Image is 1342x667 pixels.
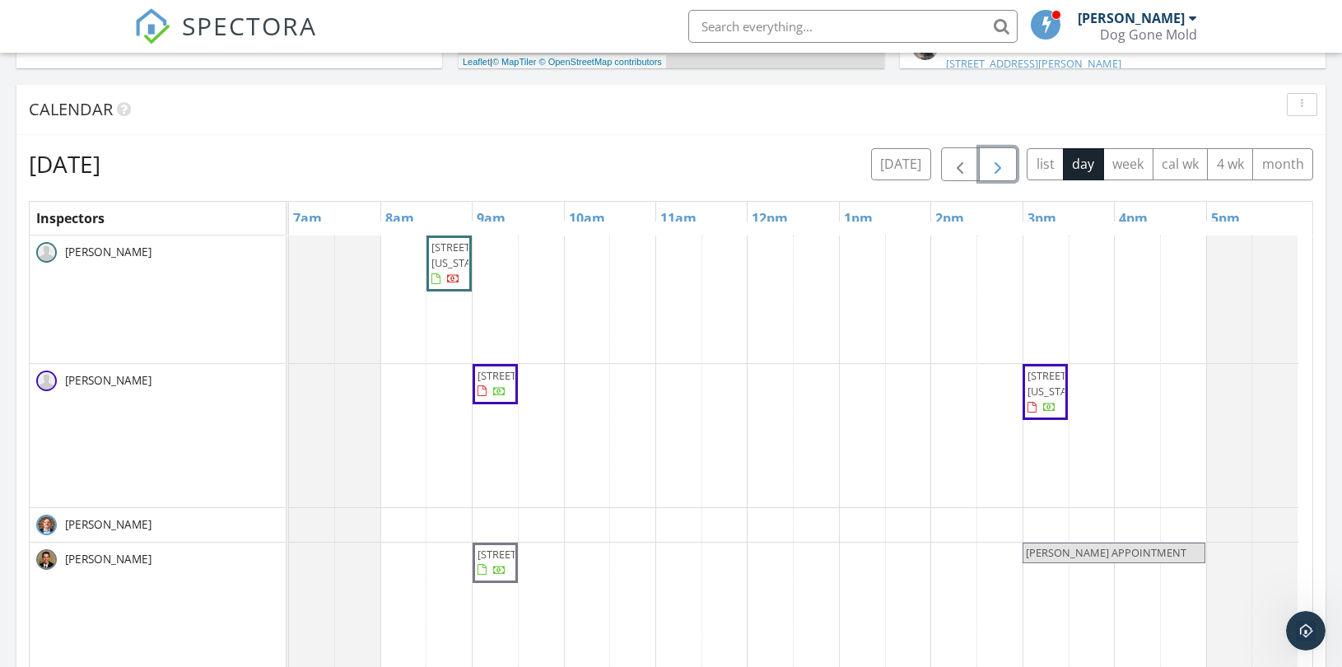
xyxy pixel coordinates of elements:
img: Profile image for Support [19,58,52,91]
img: default-user-f0147aede5fd5fa78ca7ade42f37bd4542148d508eef1c3d3ea960f66861d68b.jpg [36,371,57,391]
img: The Best Home Inspection Software - Spectora [134,8,170,44]
button: cal wk [1153,148,1209,180]
a: 7am [289,205,326,231]
img: Profile image for Support [19,362,52,395]
div: Support [58,74,104,91]
div: • 22h ago [107,257,161,274]
button: Help [220,514,329,580]
a: 8am [381,205,418,231]
h1: Messages [122,7,211,35]
img: Profile image for Support [19,119,52,152]
a: 2pm [931,205,968,231]
h2: [DATE] [29,147,100,180]
button: day [1063,148,1104,180]
span: An email could not be delivered: For more information, view Why emails don't get delivered (Suppo... [58,119,687,133]
span: An email could not be delivered: For more information, view Why emails don't get delivered (Suppo... [58,241,687,254]
button: Messages [110,514,219,580]
div: | [459,55,666,69]
div: • 10h ago [107,135,161,152]
span: [STREET_ADDRESS][US_STATE] [1027,368,1120,399]
span: [STREET_ADDRESS][US_STATE] [431,240,524,270]
span: An email could not be delivered: For more information, view Why emails don't get delivered (Suppo... [58,424,687,437]
a: 5pm [1207,205,1244,231]
img: Profile image for Support [19,180,52,212]
button: month [1252,148,1313,180]
span: [PERSON_NAME] [62,516,155,533]
div: Support [58,440,104,457]
a: Leaflet [463,57,490,67]
a: © OpenStreetMap contributors [539,57,662,67]
div: Support [58,196,104,213]
div: • [DATE] [107,379,153,396]
a: © MapTiler [492,57,537,67]
img: bryan_pic.jpg [36,515,57,535]
span: An email could not be delivered: For more information, view Why emails don't get delivered (Suppo... [58,180,687,194]
a: 4pm [1115,205,1152,231]
div: Support [58,318,104,335]
a: 9am [473,205,510,231]
div: Close [289,7,319,36]
img: Profile image for Support [19,423,52,456]
span: [PERSON_NAME] [62,551,155,567]
a: 3pm [1023,205,1060,231]
input: Search everything... [688,10,1018,43]
button: [DATE] [871,148,931,180]
div: Support [58,379,104,396]
a: 10am [565,205,609,231]
span: Help [261,555,287,567]
a: 12pm [748,205,792,231]
a: 1pm [840,205,877,231]
div: • [DATE] [107,501,153,518]
span: Messages [133,555,196,567]
img: Profile image for Support [19,240,52,273]
span: Home [38,555,72,567]
button: Ask a question [91,464,240,497]
span: SPECTORA [182,8,317,43]
button: Next day [979,147,1018,181]
div: Dog Gone Mold [1100,26,1197,43]
button: list [1027,148,1064,180]
img: Profile image for Support [19,301,52,334]
img: Profile image for Support [19,484,52,517]
div: • 22h ago [107,196,161,213]
div: Support [58,135,104,152]
div: • [DATE] [107,440,153,457]
iframe: Intercom live chat [1286,611,1326,651]
span: [PERSON_NAME] [62,372,155,389]
span: Calendar [29,98,113,120]
span: Inspectors [36,209,105,227]
img: default-user-f0147aede5fd5fa78ca7ade42f37bd4542148d508eef1c3d3ea960f66861d68b.jpg [36,242,57,263]
span: [STREET_ADDRESS] [478,368,570,383]
span: [PERSON_NAME] APPOINTMENT [1026,545,1186,560]
span: An email could not be delivered: For more information, view Why emails don't get delivered (Suppo... [58,58,687,72]
a: SPECTORA [134,22,317,57]
div: [PERSON_NAME] [1078,10,1185,26]
a: [STREET_ADDRESS][PERSON_NAME] [946,56,1121,71]
button: Previous day [941,147,980,181]
div: • [DATE] [107,318,153,335]
img: jonathan_pic.jpg [36,549,57,570]
span: An email could not be delivered: For more information, view Why emails don't get delivered (Suppo... [58,363,687,376]
button: 4 wk [1207,148,1253,180]
a: 11am [656,205,701,231]
span: [STREET_ADDRESS] [478,547,570,562]
span: An email could not be delivered: For more information, view Why emails don't get delivered (Suppo... [58,302,687,315]
span: An email could not be delivered: For more information, view Why emails don't get delivered (Suppo... [58,485,687,498]
span: [PERSON_NAME] [62,244,155,260]
div: Support [58,257,104,274]
div: • 10h ago [107,74,161,91]
button: week [1103,148,1153,180]
div: Support [58,501,104,518]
